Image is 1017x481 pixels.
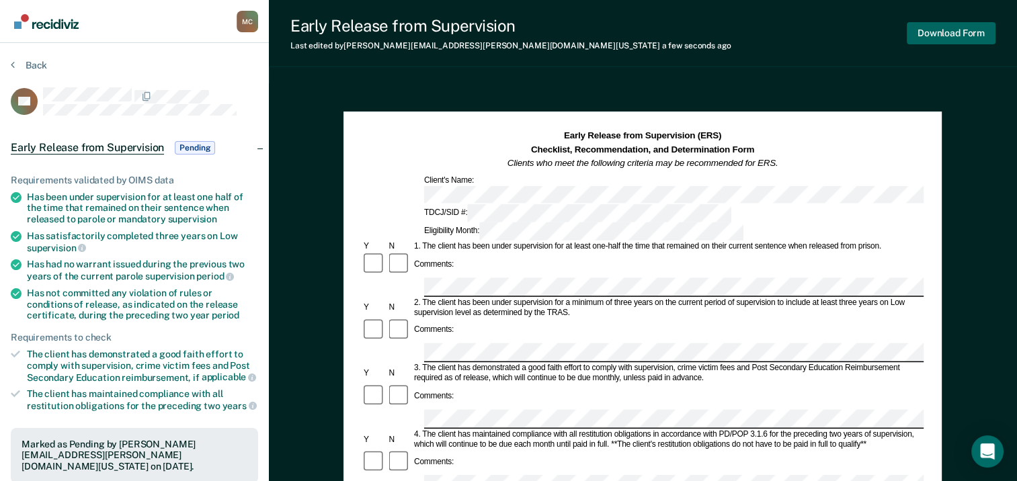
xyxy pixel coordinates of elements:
[412,391,456,401] div: Comments:
[412,298,924,318] div: 2. The client has been under supervision for a minimum of three years on the current period of su...
[27,191,258,225] div: Has been under supervision for at least one half of the time that remained on their sentence when...
[564,131,721,141] strong: Early Release from Supervision (ERS)
[11,332,258,343] div: Requirements to check
[387,435,412,445] div: N
[27,230,258,253] div: Has satisfactorily completed three years on Low
[11,141,164,155] span: Early Release from Supervision
[362,242,387,252] div: Y
[971,435,1004,468] div: Open Intercom Messenger
[412,325,456,335] div: Comments:
[387,242,412,252] div: N
[412,429,924,449] div: 4. The client has maintained compliance with all restitution obligations in accordance with PD/PO...
[387,368,412,378] div: N
[412,457,456,468] div: Comments:
[290,16,731,36] div: Early Release from Supervision
[387,302,412,312] div: N
[412,242,924,252] div: 1. The client has been under supervision for at least one-half the time that remained on their cu...
[362,368,387,378] div: Y
[907,22,995,44] button: Download Form
[175,141,215,155] span: Pending
[422,205,733,223] div: TDCJ/SID #:
[11,59,47,71] button: Back
[412,259,456,269] div: Comments:
[27,349,258,383] div: The client has demonstrated a good faith effort to comply with supervision, crime victim fees and...
[412,363,924,384] div: 3. The client has demonstrated a good faith effort to comply with supervision, crime victim fees ...
[168,214,217,224] span: supervision
[212,310,239,320] span: period
[507,158,778,168] em: Clients who meet the following criteria may be recommended for ERS.
[11,175,258,186] div: Requirements validated by OIMS data
[27,388,258,411] div: The client has maintained compliance with all restitution obligations for the preceding two
[362,302,387,312] div: Y
[237,11,258,32] div: M C
[22,439,247,472] div: Marked as Pending by [PERSON_NAME][EMAIL_ADDRESS][PERSON_NAME][DOMAIN_NAME][US_STATE] on [DATE].
[362,435,387,445] div: Y
[27,259,258,281] div: Has had no warrant issued during the previous two years of the current parole supervision
[290,41,731,50] div: Last edited by [PERSON_NAME][EMAIL_ADDRESS][PERSON_NAME][DOMAIN_NAME][US_STATE]
[27,243,86,253] span: supervision
[27,288,258,321] div: Has not committed any violation of rules or conditions of release, as indicated on the release ce...
[222,400,257,411] span: years
[237,11,258,32] button: Profile dropdown button
[196,271,234,281] span: period
[14,14,79,29] img: Recidiviz
[202,371,256,382] span: applicable
[422,222,745,240] div: Eligibility Month:
[662,41,731,50] span: a few seconds ago
[531,144,754,155] strong: Checklist, Recommendation, and Determination Form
